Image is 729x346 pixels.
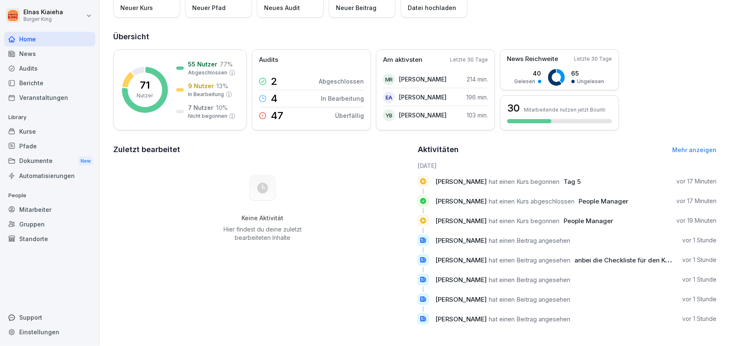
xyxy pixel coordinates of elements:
p: Elnas Kiaieha [23,9,63,16]
a: Audits [4,61,95,76]
p: 214 min. [467,75,488,84]
p: vor 1 Stunde [682,236,716,244]
span: [PERSON_NAME] [435,295,487,303]
p: Abgeschlossen [319,77,364,86]
div: Dokumente [4,153,95,169]
p: vor 1 Stunde [682,256,716,264]
p: Abgeschlossen [188,69,227,76]
p: 71 [140,80,150,90]
p: 2 [271,76,277,86]
span: [PERSON_NAME] [435,276,487,284]
span: hat einen Kurs begonnen [489,217,559,225]
h2: Zuletzt bearbeitet [113,144,412,155]
a: Kurse [4,124,95,139]
span: [PERSON_NAME] [435,237,487,244]
p: vor 19 Minuten [676,216,716,225]
a: Berichte [4,76,95,90]
p: 196 min. [466,93,488,102]
h2: Übersicht [113,31,716,43]
div: EA [383,92,395,103]
p: Hier findest du deine zuletzt bearbeiteten Inhalte [221,225,305,242]
span: hat einen Beitrag angesehen [489,256,570,264]
p: Burger King [23,16,63,22]
p: [PERSON_NAME] [399,111,447,120]
p: 40 [515,69,541,78]
p: 13 % [216,81,228,90]
p: Neuer Kurs [120,3,153,12]
a: Standorte [4,232,95,246]
a: News [4,46,95,61]
span: [PERSON_NAME] [435,256,487,264]
p: Mitarbeitende nutzen jetzt Bounti [524,107,605,113]
p: Neuer Pfad [192,3,226,12]
div: MR [383,74,395,85]
p: Ungelesen [577,78,605,85]
span: Tag 5 [564,178,581,186]
p: Nicht begonnen [188,112,227,120]
div: New [79,156,93,166]
a: Veranstaltungen [4,90,95,105]
p: Letzte 30 Tage [450,56,488,64]
a: Automatisierungen [4,168,95,183]
p: 10 % [216,103,228,112]
a: Home [4,32,95,46]
span: hat einen Beitrag angesehen [489,276,570,284]
a: Gruppen [4,217,95,232]
p: People [4,189,95,202]
p: 9 Nutzer [188,81,214,90]
h3: 30 [507,101,520,115]
span: [PERSON_NAME] [435,315,487,323]
p: 7 Nutzer [188,103,213,112]
span: hat einen Beitrag angesehen [489,295,570,303]
p: Am aktivsten [383,55,422,65]
p: vor 17 Minuten [676,177,716,186]
p: vor 1 Stunde [682,315,716,323]
a: Mehr anzeigen [672,146,716,153]
span: [PERSON_NAME] [435,178,487,186]
a: Mitarbeiter [4,202,95,217]
span: hat einen Beitrag angesehen [489,315,570,323]
p: Nutzer [137,92,153,99]
p: Library [4,111,95,124]
p: Neues Audit [264,3,300,12]
p: 77 % [220,60,233,69]
p: vor 17 Minuten [676,197,716,205]
span: [PERSON_NAME] [435,197,487,205]
h6: [DATE] [418,161,716,170]
p: vor 1 Stunde [682,275,716,284]
p: 47 [271,111,283,121]
p: vor 1 Stunde [682,295,716,303]
span: People Manager [579,197,628,205]
a: Einstellungen [4,325,95,339]
a: DokumenteNew [4,153,95,169]
p: 103 min. [467,111,488,120]
span: [PERSON_NAME] [435,217,487,225]
p: In Bearbeitung [321,94,364,103]
p: Überfällig [335,111,364,120]
p: Datei hochladen [408,3,456,12]
p: [PERSON_NAME] [399,93,447,102]
h5: Keine Aktivität [221,214,305,222]
h2: Aktivitäten [418,144,459,155]
p: Audits [259,55,278,65]
p: 55 Nutzer [188,60,217,69]
span: People Manager [564,217,613,225]
a: Pfade [4,139,95,153]
span: hat einen Beitrag angesehen [489,237,570,244]
div: Support [4,310,95,325]
p: [PERSON_NAME] [399,75,447,84]
p: 65 [572,69,605,78]
p: In Bearbeitung [188,91,224,98]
